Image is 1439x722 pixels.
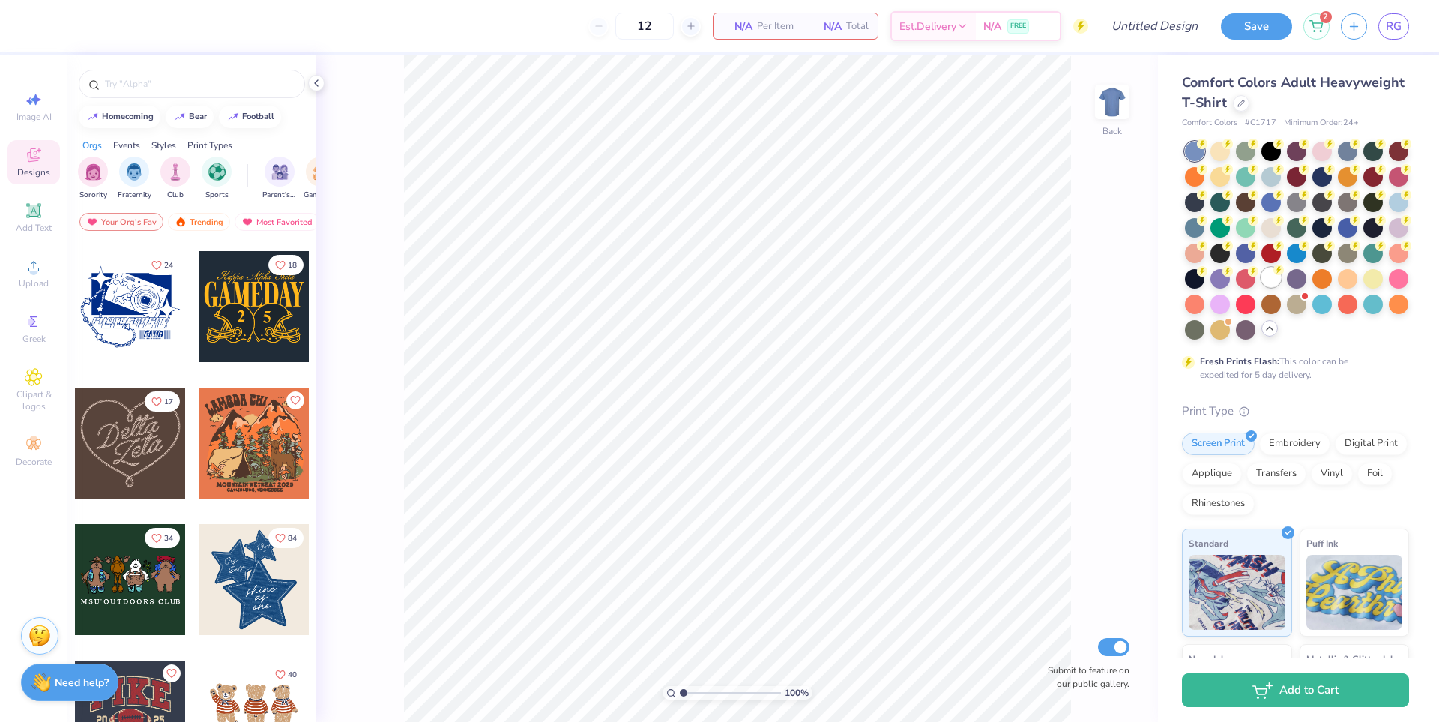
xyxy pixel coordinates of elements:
[1040,664,1129,691] label: Submit to feature on our public gallery.
[1010,21,1026,31] span: FREE
[304,190,338,201] span: Game Day
[271,163,289,181] img: Parent's Weekend Image
[208,163,226,181] img: Sports Image
[1306,651,1395,667] span: Metallic & Glitter Ink
[87,112,99,121] img: trend_line.gif
[1200,355,1384,382] div: This color can be expedited for 5 day delivery.
[85,163,102,181] img: Sorority Image
[7,388,60,412] span: Clipart & logos
[1099,11,1210,41] input: Untitled Design
[262,157,297,201] div: filter for Parent's Weekend
[145,391,180,412] button: Like
[1245,117,1276,130] span: # C1717
[1386,18,1402,35] span: RG
[268,664,304,685] button: Like
[1097,87,1127,117] img: Back
[86,217,98,227] img: most_fav.gif
[164,535,173,542] span: 34
[82,139,102,152] div: Orgs
[1357,463,1393,485] div: Foil
[17,166,50,178] span: Designs
[1335,433,1408,455] div: Digital Print
[78,157,108,201] button: filter button
[268,255,304,275] button: Like
[118,190,151,201] span: Fraternity
[175,217,187,227] img: trending.gif
[242,112,274,121] div: football
[1182,493,1255,515] div: Rhinestones
[167,190,184,201] span: Club
[187,139,232,152] div: Print Types
[1259,433,1330,455] div: Embroidery
[615,13,674,40] input: – –
[102,112,154,121] div: homecoming
[202,157,232,201] div: filter for Sports
[722,19,752,34] span: N/A
[205,190,229,201] span: Sports
[55,676,109,690] strong: Need help?
[22,333,46,345] span: Greek
[1221,13,1292,40] button: Save
[1182,463,1242,485] div: Applique
[1182,403,1409,420] div: Print Type
[145,528,180,548] button: Like
[78,157,108,201] div: filter for Sorority
[1284,117,1359,130] span: Minimum Order: 24 +
[785,686,809,700] span: 100 %
[288,671,297,679] span: 40
[1246,463,1306,485] div: Transfers
[1102,124,1122,138] div: Back
[304,157,338,201] button: filter button
[304,157,338,201] div: filter for Game Day
[286,391,304,409] button: Like
[1320,11,1332,23] span: 2
[1182,73,1405,112] span: Comfort Colors Adult Heavyweight T-Shirt
[288,262,297,269] span: 18
[174,112,186,121] img: trend_line.gif
[151,139,176,152] div: Styles
[189,112,207,121] div: bear
[79,106,160,128] button: homecoming
[164,262,173,269] span: 24
[227,112,239,121] img: trend_line.gif
[16,222,52,234] span: Add Text
[1189,555,1285,630] img: Standard
[167,163,184,181] img: Club Image
[262,157,297,201] button: filter button
[145,255,180,275] button: Like
[241,217,253,227] img: most_fav.gif
[103,76,295,91] input: Try "Alpha"
[235,213,319,231] div: Most Favorited
[1189,535,1228,551] span: Standard
[160,157,190,201] button: filter button
[118,157,151,201] button: filter button
[168,213,230,231] div: Trending
[899,19,956,34] span: Est. Delivery
[16,111,52,123] span: Image AI
[113,139,140,152] div: Events
[262,190,297,201] span: Parent's Weekend
[1182,117,1237,130] span: Comfort Colors
[1306,535,1338,551] span: Puff Ink
[983,19,1001,34] span: N/A
[164,398,173,406] span: 17
[166,106,214,128] button: bear
[126,163,142,181] img: Fraternity Image
[1182,433,1255,455] div: Screen Print
[1200,355,1279,367] strong: Fresh Prints Flash:
[1306,555,1403,630] img: Puff Ink
[757,19,794,34] span: Per Item
[313,163,330,181] img: Game Day Image
[163,664,181,682] button: Like
[19,277,49,289] span: Upload
[16,456,52,468] span: Decorate
[1182,673,1409,707] button: Add to Cart
[268,528,304,548] button: Like
[1378,13,1409,40] a: RG
[288,535,297,542] span: 84
[219,106,281,128] button: football
[118,157,151,201] div: filter for Fraternity
[160,157,190,201] div: filter for Club
[812,19,842,34] span: N/A
[846,19,869,34] span: Total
